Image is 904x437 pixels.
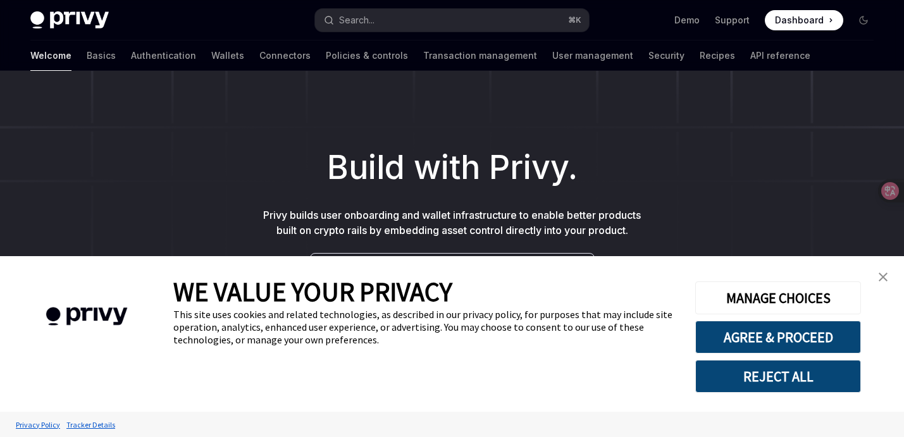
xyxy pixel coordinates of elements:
a: Tracker Details [63,414,118,436]
a: Transaction management [423,40,537,71]
span: WE VALUE YOUR PRIVACY [173,275,452,308]
h1: Build with Privy. [20,143,884,192]
span: Dashboard [775,14,824,27]
a: Support [715,14,750,27]
img: close banner [879,273,888,281]
a: Recipes [700,40,735,71]
a: API reference [750,40,810,71]
button: Toggle dark mode [853,10,874,30]
a: Connectors [259,40,311,71]
a: Demo [674,14,700,27]
a: Wallets [211,40,244,71]
button: AGREE & PROCEED [695,321,861,354]
div: This site uses cookies and related technologies, as described in our privacy policy, for purposes... [173,308,676,346]
div: Search... [339,13,375,28]
a: Security [648,40,684,71]
button: Search...⌘K [315,9,590,32]
a: User management [552,40,633,71]
a: Policies & controls [326,40,408,71]
span: Privy builds user onboarding and wallet infrastructure to enable better products built on crypto ... [263,209,641,237]
a: Privacy Policy [13,414,63,436]
a: Authentication [131,40,196,71]
img: company logo [19,289,154,344]
a: close banner [870,264,896,290]
span: ⌘ K [568,15,581,25]
img: dark logo [30,11,109,29]
a: Dashboard [765,10,843,30]
button: MANAGE CHOICES [695,281,861,314]
a: Basics [87,40,116,71]
button: REJECT ALL [695,360,861,393]
a: Welcome [30,40,71,71]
